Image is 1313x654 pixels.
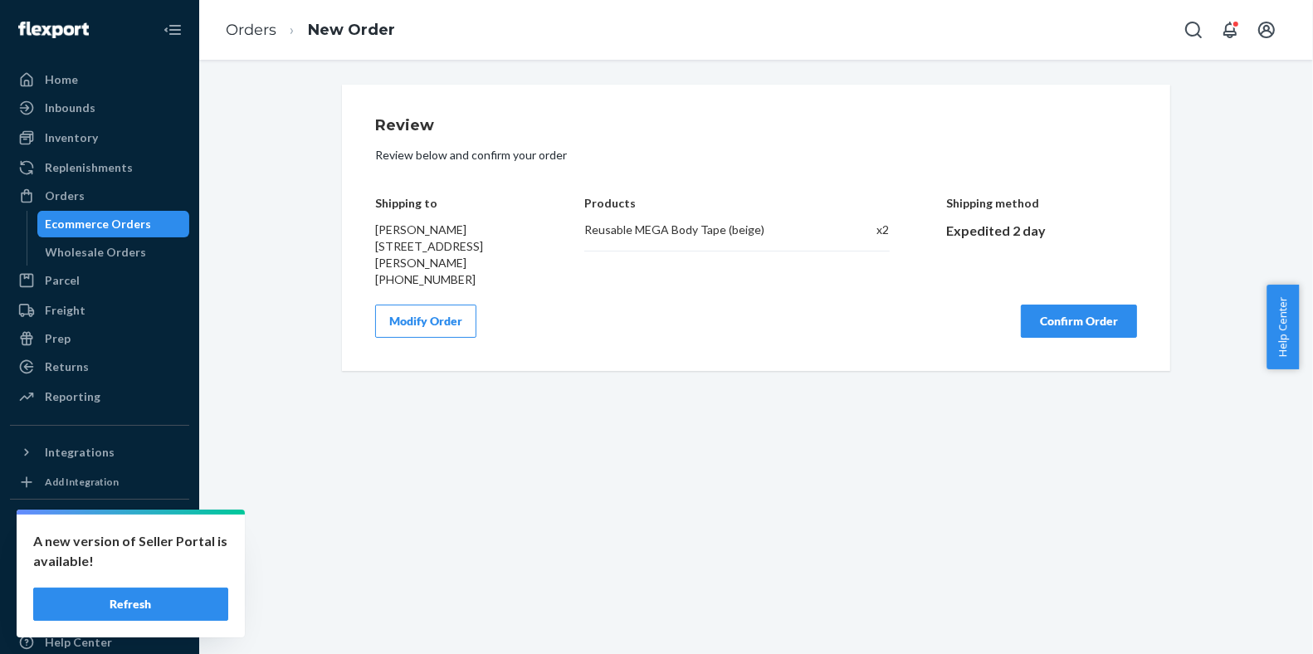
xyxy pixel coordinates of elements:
[375,305,476,338] button: Modify Order
[45,330,71,347] div: Prep
[947,197,1138,209] h4: Shipping method
[45,634,112,651] div: Help Center
[10,154,189,181] a: Replenishments
[45,475,119,489] div: Add Integration
[10,66,189,93] a: Home
[1267,285,1299,369] button: Help Center
[1021,305,1137,338] button: Confirm Order
[584,197,889,209] h4: Products
[45,100,95,116] div: Inbounds
[33,531,228,571] p: A new version of Seller Portal is available!
[375,197,528,209] h4: Shipping to
[45,272,80,289] div: Parcel
[375,222,483,270] span: [PERSON_NAME] [STREET_ADDRESS][PERSON_NAME]
[308,21,395,39] a: New Order
[584,222,824,238] div: Reusable MEGA Body Tape (beige)
[45,302,85,319] div: Freight
[45,129,98,146] div: Inventory
[10,439,189,466] button: Integrations
[1213,13,1247,46] button: Open notifications
[45,388,100,405] div: Reporting
[10,546,189,566] a: Add Fast Tag
[45,188,85,204] div: Orders
[10,601,189,627] a: Talk to Support
[10,472,189,492] a: Add Integration
[375,147,1137,163] p: Review below and confirm your order
[10,95,189,121] a: Inbounds
[947,222,1138,241] div: Expedited 2 day
[156,13,189,46] button: Close Navigation
[46,244,147,261] div: Wholesale Orders
[842,222,890,238] div: x 2
[10,383,189,410] a: Reporting
[10,124,189,151] a: Inventory
[45,71,78,88] div: Home
[10,513,189,539] button: Fast Tags
[1250,13,1283,46] button: Open account menu
[212,6,408,55] ol: breadcrumbs
[10,325,189,352] a: Prep
[45,359,89,375] div: Returns
[33,588,228,621] button: Refresh
[45,159,133,176] div: Replenishments
[10,297,189,324] a: Freight
[37,211,190,237] a: Ecommerce Orders
[46,216,152,232] div: Ecommerce Orders
[375,271,528,288] div: [PHONE_NUMBER]
[375,118,1137,134] h1: Review
[10,573,189,599] a: Settings
[10,267,189,294] a: Parcel
[37,239,190,266] a: Wholesale Orders
[45,444,115,461] div: Integrations
[1177,13,1210,46] button: Open Search Box
[226,21,276,39] a: Orders
[10,354,189,380] a: Returns
[10,183,189,209] a: Orders
[18,22,89,38] img: Flexport logo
